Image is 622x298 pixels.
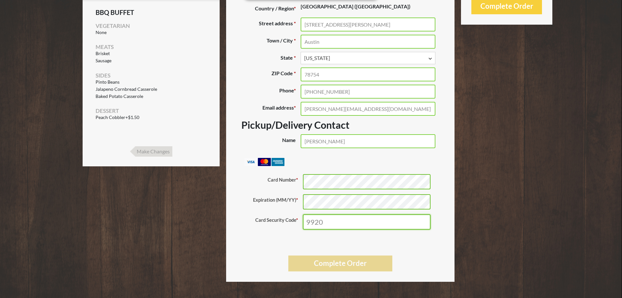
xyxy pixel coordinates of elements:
label: ZIP Code [241,67,301,81]
li: None [96,30,207,35]
span: Vegetarian [96,22,130,29]
abbr: required [294,70,296,76]
label: Card Security Code [247,214,303,230]
abbr: required [294,54,296,61]
label: Town / City [241,35,301,49]
button: Complete Order [288,256,392,271]
img: amex [271,158,284,166]
input: House number and street name [301,18,435,31]
label: Card Number [247,174,303,189]
abbr: required [294,20,296,26]
label: Country / Region [241,3,301,14]
span: Sides [96,72,110,79]
span: Meats [96,43,114,50]
strong: [GEOGRAPHIC_DATA] ([GEOGRAPHIC_DATA]) [301,3,410,9]
abbr: required [294,37,296,43]
label: Name [241,134,301,148]
input: CSC [303,214,431,230]
label: Expiration (MM/YY) [247,194,303,209]
h3: Pickup/Delivery Contact [241,119,439,131]
span: +$1.50 [125,115,182,120]
li: Jalapeno Cornbread Casserole [96,87,207,92]
span: Texas [304,54,432,62]
img: mastercard [258,158,271,166]
li: Pinto Beans [96,79,207,85]
li: Baked Potato Casserole [96,94,207,99]
input: Make Changes [130,146,172,157]
label: Street address [241,18,301,31]
img: visa [244,158,257,166]
li: Brisket [96,51,207,56]
fieldset: Payment Info [247,174,434,234]
li: Peach Cobbler [96,115,207,120]
label: State [241,52,301,64]
label: Phone [241,85,301,99]
label: Email address [241,102,301,116]
span: State [301,52,435,64]
span: Dessert [96,107,119,114]
li: Sausage [96,58,207,64]
span: BBQ Buffet [96,9,207,16]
